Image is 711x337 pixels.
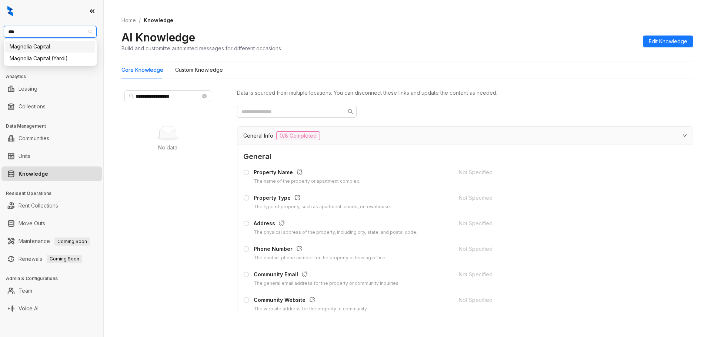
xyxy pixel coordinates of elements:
[121,30,195,44] h2: AI Knowledge
[1,131,102,146] li: Communities
[649,37,687,46] span: Edit Knowledge
[254,280,400,287] div: The general email address for the property or community inquiries.
[202,94,207,98] span: close-circle
[1,301,102,316] li: Voice AI
[254,178,360,185] div: The name of the property or apartment complex.
[643,36,693,47] button: Edit Knowledge
[1,50,102,64] li: Leads
[144,17,173,23] span: Knowledge
[121,44,282,52] div: Build and customize automated messages for different occasions.
[10,54,91,63] div: Magnolia Capital (Yardi)
[6,190,103,197] h3: Resident Operations
[19,283,32,298] a: Team
[7,6,13,16] img: logo
[459,168,665,176] div: Not Specified
[254,219,417,229] div: Address
[254,306,368,313] div: The website address for the property or community.
[243,151,687,162] span: General
[1,81,102,96] li: Leasing
[19,301,39,316] a: Voice AI
[254,270,400,280] div: Community Email
[139,16,141,24] li: /
[348,109,354,115] span: search
[1,252,102,266] li: Renewals
[1,166,102,181] li: Knowledge
[1,149,102,164] li: Units
[19,131,49,146] a: Communities
[19,198,58,213] a: Rent Collections
[237,89,693,97] div: Data is sourced from multiple locations. You can disconnect these links and update the content as...
[1,99,102,114] li: Collections
[129,94,134,99] span: search
[459,194,665,202] div: Not Specified
[19,149,30,164] a: Units
[1,216,102,231] li: Move Outs
[1,198,102,213] li: Rent Collections
[237,127,693,145] div: General Info0/8 Completed
[243,132,273,140] span: General Info
[120,16,137,24] a: Home
[47,255,82,263] span: Coming Soon
[19,166,48,181] a: Knowledge
[459,270,665,279] div: Not Specified
[254,296,368,306] div: Community Website
[6,275,103,282] h3: Admin & Configurations
[10,43,91,51] div: Magnolia Capital
[276,131,320,140] span: 0/8 Completed
[19,81,37,96] a: Leasing
[254,194,391,203] div: Property Type
[1,283,102,298] li: Team
[254,229,417,236] div: The physical address of the property, including city, state, and postal code.
[254,245,387,255] div: Phone Number
[121,66,163,74] div: Core Knowledge
[54,237,90,246] span: Coming Soon
[1,234,102,249] li: Maintenance
[254,203,391,210] div: The type of property, such as apartment, condo, or townhouse.
[130,144,205,152] div: No data
[19,216,45,231] a: Move Outs
[6,123,103,129] h3: Data Management
[175,66,223,74] div: Custom Knowledge
[254,168,360,178] div: Property Name
[459,296,665,304] div: Not Specified
[6,73,103,80] h3: Analytics
[459,245,665,253] div: Not Specified
[459,219,665,228] div: Not Specified
[19,252,82,266] a: RenewalsComing Soon
[5,41,95,53] div: Magnolia Capital
[254,255,387,262] div: The contact phone number for the property or leasing office.
[682,133,687,138] span: expanded
[19,99,46,114] a: Collections
[5,53,95,64] div: Magnolia Capital (Yardi)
